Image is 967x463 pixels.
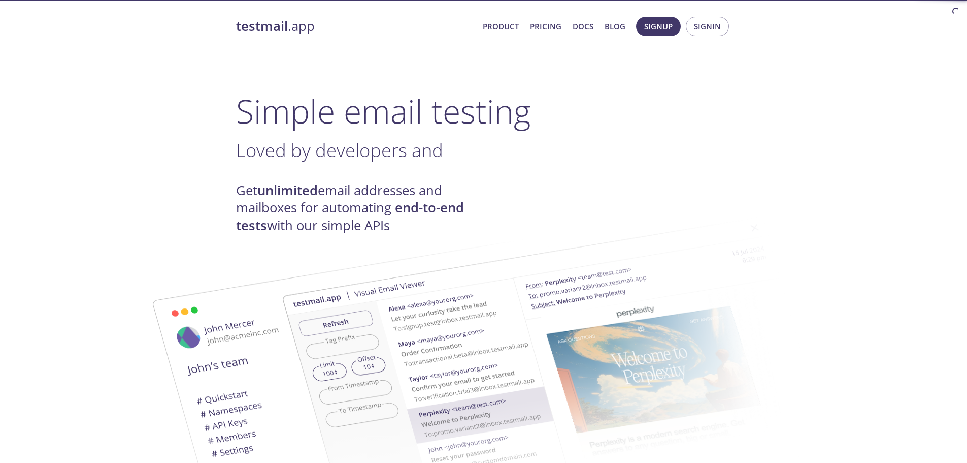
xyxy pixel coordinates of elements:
[573,20,593,33] a: Docs
[236,17,288,35] strong: testmail
[530,20,561,33] a: Pricing
[236,199,464,234] strong: end-to-end tests
[236,182,484,234] h4: Get email addresses and mailboxes for automating with our simple APIs
[236,91,731,131] h1: Simple email testing
[694,20,721,33] span: Signin
[605,20,625,33] a: Blog
[236,137,443,163] span: Loved by developers and
[236,18,475,35] a: testmail.app
[686,17,729,36] button: Signin
[636,17,681,36] button: Signup
[257,181,318,199] strong: unlimited
[644,20,673,33] span: Signup
[483,20,519,33] a: Product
